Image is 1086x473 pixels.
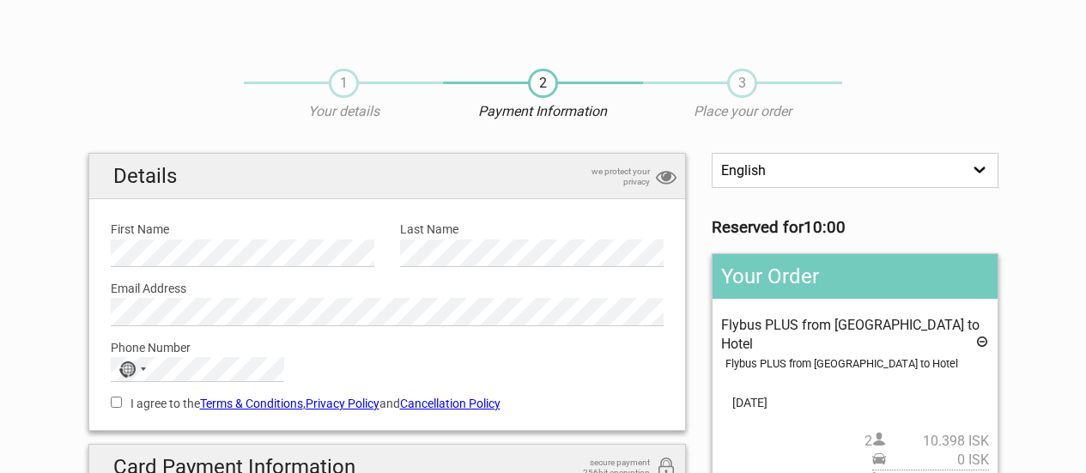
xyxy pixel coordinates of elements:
[400,220,664,239] label: Last Name
[727,69,757,98] span: 3
[111,394,664,413] label: I agree to the , and
[713,254,997,299] h2: Your Order
[643,102,842,121] p: Place your order
[886,451,989,470] span: 0 ISK
[111,279,664,298] label: Email Address
[111,338,664,357] label: Phone Number
[721,317,980,352] span: Flybus PLUS from [GEOGRAPHIC_DATA] to Hotel
[112,358,155,380] button: Selected country
[306,397,379,410] a: Privacy Policy
[528,69,558,98] span: 2
[564,167,650,187] span: we protect your privacy
[89,154,686,199] h2: Details
[329,69,359,98] span: 1
[865,432,989,451] span: 2 person(s)
[886,432,989,451] span: 10.398 ISK
[804,218,846,237] strong: 10:00
[656,167,676,190] i: privacy protection
[244,102,443,121] p: Your details
[725,355,988,373] div: Flybus PLUS from [GEOGRAPHIC_DATA] to Hotel
[872,451,989,470] span: Pickup price
[111,220,374,239] label: First Name
[443,102,642,121] p: Payment Information
[712,218,998,237] h3: Reserved for
[200,397,303,410] a: Terms & Conditions
[400,397,501,410] a: Cancellation Policy
[721,393,988,412] span: [DATE]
